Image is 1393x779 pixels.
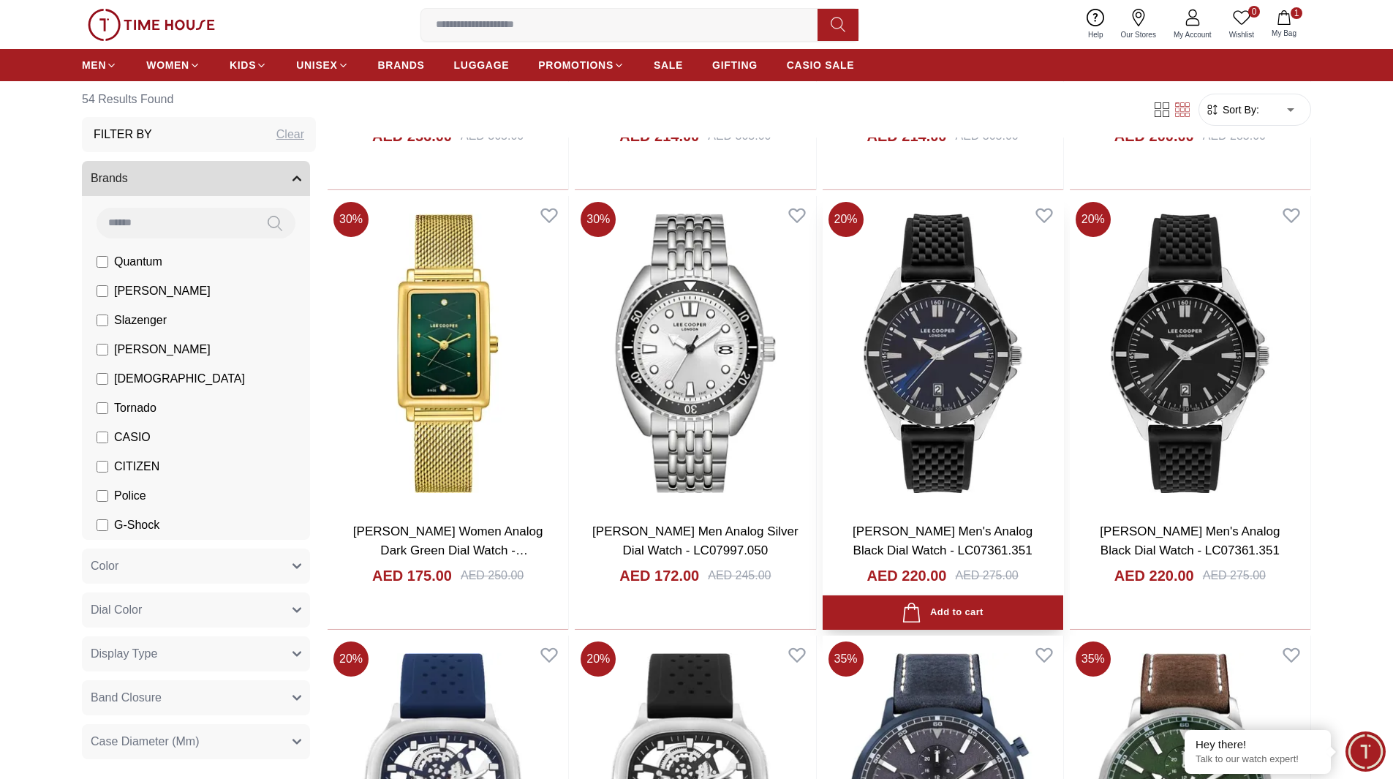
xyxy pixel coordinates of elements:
a: SALE [654,52,683,78]
span: LUGGAGE [454,58,510,72]
input: [PERSON_NAME] [97,344,108,355]
input: G-Shock [97,519,108,531]
h6: 54 Results Found [82,82,316,117]
a: Help [1079,6,1112,43]
span: 20 % [581,641,616,677]
div: Chat Widget [1345,731,1386,772]
button: Dial Color [82,592,310,628]
input: Slazenger [97,315,108,326]
span: G-Shock [114,516,159,534]
span: Case Diameter (Mm) [91,733,199,750]
a: PROMOTIONS [538,52,624,78]
span: Wishlist [1223,29,1260,40]
span: CASIO [114,429,151,446]
span: Police [114,487,146,505]
div: AED 275.00 [1203,567,1266,584]
img: LEE COOPER Men's Analog Black Dial Watch - LC07361.351 [1070,196,1310,511]
span: WOMEN [146,58,189,72]
span: Sort By: [1220,102,1259,117]
img: LEE COOPER Women Analog Dark Green Dial Watch - LC08076.170 [328,196,568,511]
span: Color [91,557,118,575]
span: Our Stores [1115,29,1162,40]
span: 35 % [1076,641,1111,677]
input: Quantum [97,256,108,268]
span: CITIZEN [114,458,159,475]
span: 20 % [1076,202,1111,237]
a: [PERSON_NAME] Men Analog Silver Dial Watch - LC07997.050 [592,524,799,557]
button: Color [82,549,310,584]
span: BRANDS [378,58,425,72]
a: Our Stores [1112,6,1165,43]
button: Band Closure [82,680,310,715]
span: UNISEX [296,58,337,72]
input: CASIO [97,432,108,443]
h4: AED 220.00 [1114,565,1194,586]
span: CASIO SALE [787,58,855,72]
span: MEN [82,58,106,72]
div: Clear [276,126,304,143]
a: WOMEN [146,52,200,78]
a: MEN [82,52,117,78]
a: [PERSON_NAME] Women Analog Dark Green Dial Watch - LC08076.170 [353,524,543,576]
span: My Account [1168,29,1218,40]
input: Police [97,490,108,502]
span: Quantum [114,253,162,271]
h4: AED 172.00 [619,565,699,586]
span: 35 % [828,641,864,677]
h3: Filter By [94,126,152,143]
span: [PERSON_NAME] [114,341,211,358]
span: 20 % [828,202,864,237]
button: Brands [82,161,310,196]
span: Band Closure [91,689,162,707]
button: Case Diameter (Mm) [82,724,310,759]
div: AED 245.00 [708,567,771,584]
a: GIFTING [712,52,758,78]
a: UNISEX [296,52,348,78]
a: 0Wishlist [1220,6,1263,43]
button: 1My Bag [1263,7,1305,42]
span: Dial Color [91,601,142,619]
a: BRANDS [378,52,425,78]
span: KIDS [230,58,256,72]
input: [DEMOGRAPHIC_DATA] [97,373,108,385]
a: [PERSON_NAME] Men's Analog Black Dial Watch - LC07361.351 [853,524,1033,557]
input: CITIZEN [97,461,108,473]
img: ... [88,9,215,41]
span: 1 [1291,7,1302,19]
p: Talk to our watch expert! [1196,753,1320,766]
a: LUGGAGE [454,52,510,78]
a: KIDS [230,52,267,78]
input: Tornado [97,402,108,414]
span: Brands [91,170,128,187]
a: CASIO SALE [787,52,855,78]
button: Add to cart [823,595,1063,630]
span: Slazenger [114,312,167,329]
img: LEE COOPER Men's Analog Black Dial Watch - LC07361.351 [823,196,1063,511]
span: 20 % [333,641,369,677]
button: Sort By: [1205,102,1259,117]
h4: AED 220.00 [867,565,947,586]
span: SALE [654,58,683,72]
span: My Bag [1266,28,1302,39]
span: Tornado [114,399,156,417]
span: [DEMOGRAPHIC_DATA] [114,370,245,388]
span: PROMOTIONS [538,58,614,72]
div: AED 250.00 [461,567,524,584]
button: Display Type [82,636,310,671]
input: [PERSON_NAME] [97,285,108,297]
h4: AED 175.00 [372,565,452,586]
div: Add to cart [902,603,983,622]
span: Display Type [91,645,157,663]
span: [PERSON_NAME] [114,282,211,300]
span: Help [1082,29,1109,40]
span: 0 [1248,6,1260,18]
div: AED 275.00 [955,567,1018,584]
img: LEE COOPER Men Analog Silver Dial Watch - LC07997.050 [575,196,815,511]
span: GIFTING [712,58,758,72]
div: Hey there! [1196,737,1320,752]
span: 30 % [333,202,369,237]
